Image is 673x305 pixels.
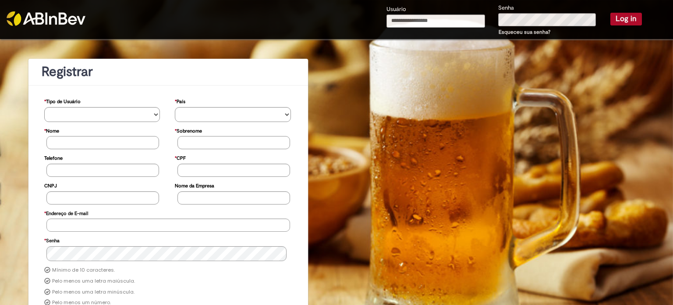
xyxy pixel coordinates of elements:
label: Pelo menos uma letra minúscula. [52,289,135,296]
label: Usuário [386,5,406,14]
label: Endereço de E-mail [44,206,88,219]
label: País [175,94,185,107]
img: ABInbev-white.png [7,11,85,26]
label: CPF [175,151,186,164]
label: Senha [498,4,514,12]
label: Nome [44,124,59,136]
label: Tipo de Usuário [44,94,81,107]
label: Mínimo de 10 caracteres. [52,267,115,274]
label: Sobrenome [175,124,202,136]
label: Senha [44,233,60,246]
label: Telefone [44,151,63,164]
label: CNPJ [44,179,57,191]
label: Nome da Empresa [175,179,214,191]
label: Pelo menos uma letra maiúscula. [52,278,135,285]
a: Esqueceu sua senha? [499,29,550,36]
button: Log in [610,13,642,25]
h1: Registrar [42,65,295,79]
